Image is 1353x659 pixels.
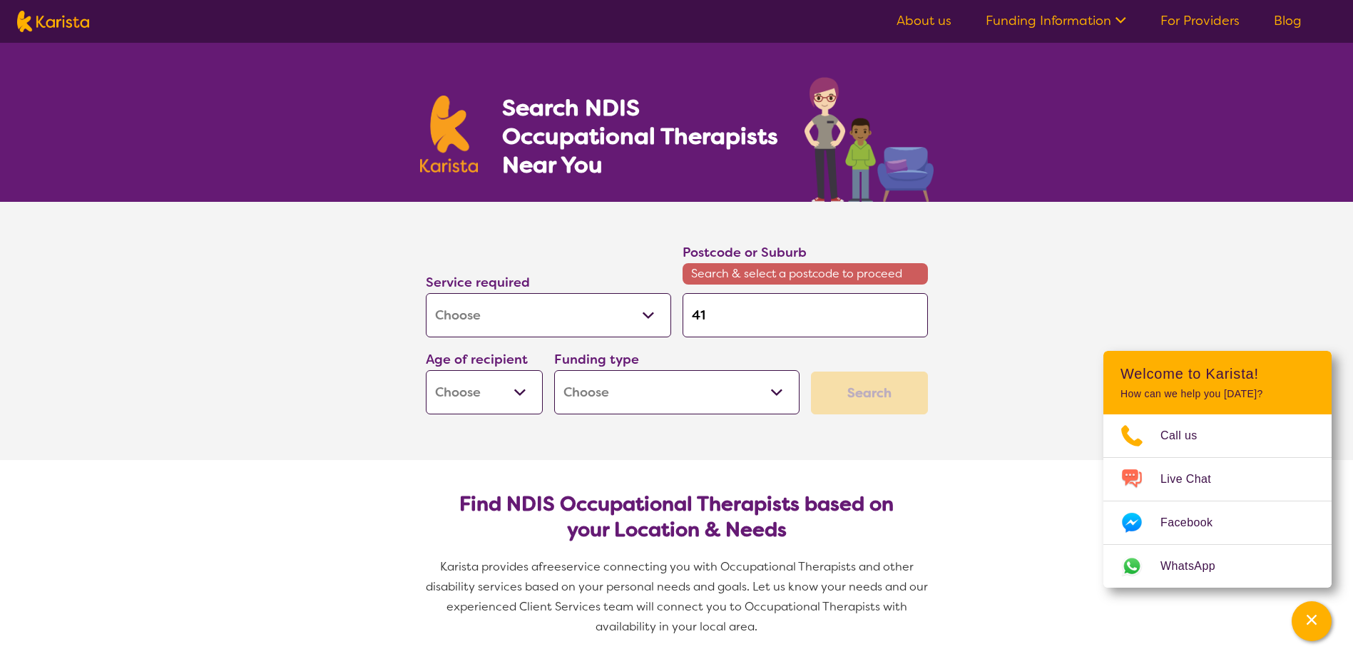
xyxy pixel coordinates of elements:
[1120,365,1314,382] h2: Welcome to Karista!
[897,12,951,29] a: About us
[426,274,530,291] label: Service required
[986,12,1126,29] a: Funding Information
[1160,512,1230,533] span: Facebook
[1120,388,1314,400] p: How can we help you [DATE]?
[683,263,928,285] span: Search & select a postcode to proceed
[1292,601,1332,641] button: Channel Menu
[440,559,538,574] span: Karista provides a
[1103,545,1332,588] a: Web link opens in a new tab.
[805,77,934,202] img: occupational-therapy
[1274,12,1302,29] a: Blog
[1160,469,1228,490] span: Live Chat
[554,351,639,368] label: Funding type
[17,11,89,32] img: Karista logo
[426,351,528,368] label: Age of recipient
[538,559,561,574] span: free
[1103,351,1332,588] div: Channel Menu
[1160,425,1215,446] span: Call us
[437,491,917,543] h2: Find NDIS Occupational Therapists based on your Location & Needs
[1160,12,1240,29] a: For Providers
[420,96,479,173] img: Karista logo
[683,293,928,337] input: Type
[1103,414,1332,588] ul: Choose channel
[502,93,780,179] h1: Search NDIS Occupational Therapists Near You
[426,559,931,634] span: service connecting you with Occupational Therapists and other disability services based on your p...
[683,244,807,261] label: Postcode or Suburb
[1160,556,1232,577] span: WhatsApp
